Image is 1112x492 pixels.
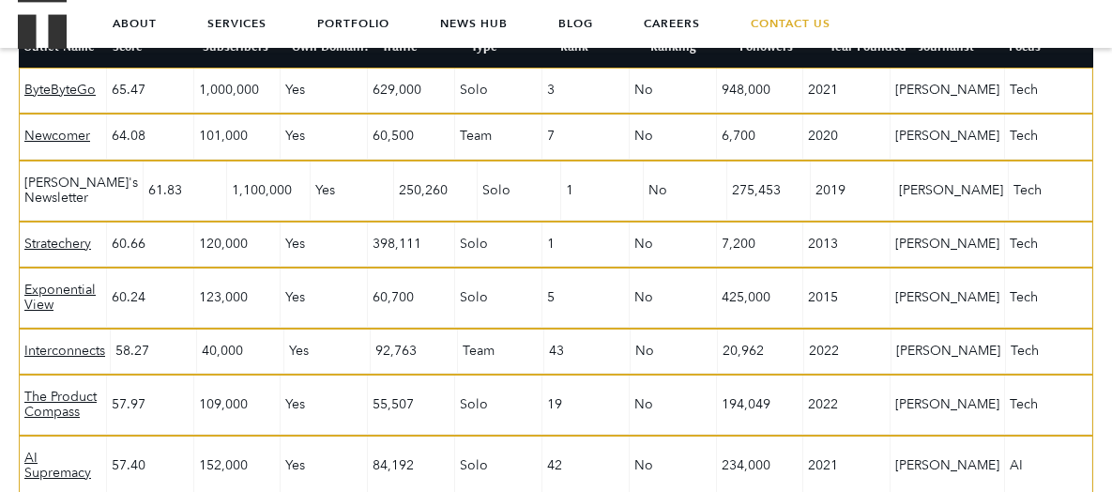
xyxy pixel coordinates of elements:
[630,223,717,267] li: No
[107,69,194,113] li: 65.47
[24,83,96,98] a: Opens in new window
[281,223,368,267] li: Yes
[717,269,804,328] li: 425,000
[891,376,1005,435] li: [PERSON_NAME]
[194,269,282,328] li: 123,000
[281,269,368,328] li: Yes
[371,330,457,374] li: 92,763
[1006,330,1092,374] li: Tech
[394,161,478,221] li: 250,260
[803,69,891,113] li: 2021
[544,330,631,374] li: 43
[894,161,1009,221] li: [PERSON_NAME]
[891,69,1005,113] li: [PERSON_NAME]
[811,161,894,221] li: 2019
[107,223,194,267] li: 60.66
[542,115,630,159] li: 7
[368,115,455,159] li: 60,500
[542,223,630,267] li: 1
[458,330,544,374] li: Team
[630,69,717,113] li: No
[455,69,542,113] li: Solo
[891,223,1005,267] li: [PERSON_NAME]
[717,69,804,113] li: 948,000
[24,176,138,206] a: Opens in new window
[24,451,101,481] a: Opens in new window
[194,115,282,159] li: 101,000
[804,330,891,374] li: 2022
[718,330,804,374] li: 20,962
[803,376,891,435] li: 2022
[1005,69,1092,113] li: Tech
[111,330,197,374] li: 58.27
[281,69,368,113] li: Yes
[542,69,630,113] li: 3
[803,115,891,159] li: 2020
[803,223,891,267] li: 2013
[644,161,727,221] li: No
[281,115,368,159] li: Yes
[107,269,194,328] li: 60.24
[368,269,455,328] li: 60,700
[542,376,630,435] li: 19
[717,115,804,159] li: 6,700
[631,330,717,374] li: No
[1005,115,1092,159] li: Tech
[630,115,717,159] li: No
[368,69,455,113] li: 629,000
[630,376,717,435] li: No
[107,376,194,435] li: 57.97
[478,161,561,221] li: Solo
[717,376,804,435] li: 194,049
[455,223,542,267] li: Solo
[24,390,101,420] a: Opens in new window
[561,161,645,221] li: 1
[107,115,194,159] li: 64.08
[1005,223,1092,267] li: Tech
[455,269,542,328] li: Solo
[281,376,368,435] li: Yes
[24,344,105,359] a: Opens in new window
[197,330,283,374] li: 40,000
[455,376,542,435] li: Solo
[630,269,717,328] li: No
[24,237,91,252] a: Opens in new window
[891,269,1005,328] li: [PERSON_NAME]
[194,69,282,113] li: 1,000,000
[194,376,282,435] li: 109,000
[727,161,811,221] li: 275,453
[803,269,891,328] li: 2015
[284,330,371,374] li: Yes
[1005,269,1092,328] li: Tech
[194,223,282,267] li: 120,000
[368,376,455,435] li: 55,507
[1009,161,1092,221] li: Tech
[891,115,1005,159] li: [PERSON_NAME]
[1005,376,1092,435] li: Tech
[24,129,90,144] a: Opens in new window
[311,161,394,221] li: Yes
[891,330,1006,374] li: [PERSON_NAME]
[542,269,630,328] li: 5
[368,223,455,267] li: 398,111
[227,161,311,221] li: 1,100,000
[24,283,101,313] a: Opens in new window
[455,115,542,159] li: Team
[144,161,227,221] li: 61.83
[717,223,804,267] li: 7,200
